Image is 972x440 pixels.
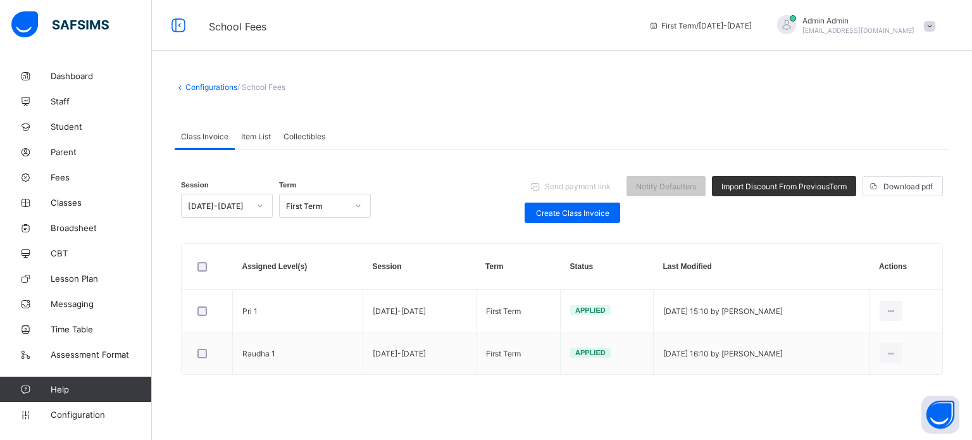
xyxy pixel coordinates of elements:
th: Last Modified [654,244,870,290]
span: Term [279,181,296,189]
button: Open asap [921,396,959,434]
th: Term [476,244,561,290]
th: Status [561,244,654,290]
td: [DATE] 15:10 by [PERSON_NAME] [654,290,870,332]
span: Item List [241,132,271,141]
span: Download pdf [883,182,933,191]
span: [EMAIL_ADDRESS][DOMAIN_NAME] [802,27,914,34]
td: [DATE]-[DATE] [363,332,477,375]
span: Broadsheet [51,223,152,233]
span: session/term information [649,21,752,30]
td: First Term [476,332,561,375]
span: Create Class Invoice [534,208,611,218]
span: Messaging [51,299,152,309]
span: Send payment link [545,182,611,191]
span: School Fees [209,20,266,33]
th: Actions [869,244,942,290]
span: Assessment Format [51,349,152,360]
div: First Term [286,201,347,211]
span: Class Invoice [181,132,228,141]
span: Import Discount From Previous Term [721,182,847,191]
span: Parent [51,147,152,157]
span: Collectibles [283,132,325,141]
span: CBT [51,248,152,258]
td: [DATE] 16:10 by [PERSON_NAME] [654,332,870,375]
span: Notify Defaulters [636,182,696,191]
span: Configuration [51,410,151,420]
td: Pri 1 [233,290,363,332]
span: Applied [575,349,606,356]
span: Session [181,181,209,189]
th: Session [363,244,477,290]
span: Staff [51,96,152,106]
span: Dashboard [51,71,152,81]
td: Raudha 1 [233,332,363,375]
span: Student [51,122,152,132]
span: Admin Admin [802,16,914,25]
span: Applied [575,306,606,314]
span: Help [51,384,151,394]
span: / School Fees [237,82,285,92]
div: AdminAdmin [764,15,942,36]
span: Time Table [51,324,152,334]
div: [DATE]-[DATE] [188,201,249,211]
span: Fees [51,172,152,182]
img: safsims [11,11,109,38]
span: Classes [51,198,152,208]
td: First Term [476,290,561,332]
span: Lesson Plan [51,273,152,284]
th: Assigned Level(s) [233,244,363,290]
td: [DATE]-[DATE] [363,290,477,332]
a: Configurations [185,82,237,92]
